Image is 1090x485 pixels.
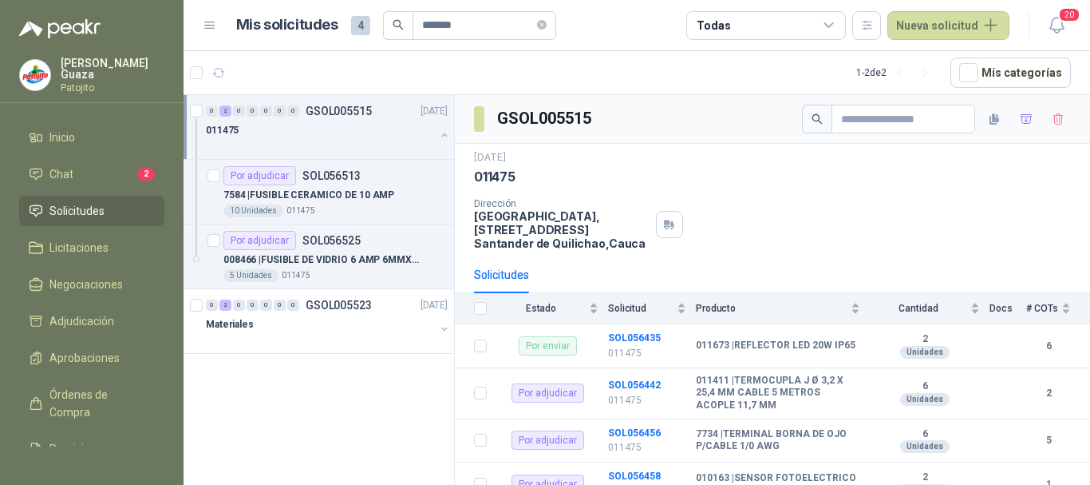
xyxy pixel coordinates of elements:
[351,16,370,35] span: 4
[19,159,164,189] a: Chat2
[696,340,855,352] b: 011673 | REFLECTOR LED 20W IP65
[306,300,372,311] p: GSOL005523
[870,380,980,393] b: 6
[1026,433,1071,448] b: 5
[49,349,120,367] span: Aprobaciones
[61,58,164,80] p: [PERSON_NAME] Guaza
[608,427,661,439] a: SOL056456
[206,300,218,311] div: 0
[20,60,50,90] img: Company Logo
[49,239,109,256] span: Licitaciones
[511,431,584,450] div: Por adjudicar
[697,17,730,34] div: Todas
[900,440,950,453] div: Unidades
[19,343,164,373] a: Aprobaciones
[856,60,938,85] div: 1 - 2 de 2
[223,166,296,185] div: Por adjudicar
[887,11,1009,40] button: Nueva solicitud
[302,170,361,181] p: SOL056513
[608,393,686,408] p: 011475
[19,233,164,263] a: Licitaciones
[233,105,245,117] div: 0
[282,269,310,282] p: 011475
[474,150,506,165] p: [DATE]
[474,198,650,209] p: Dirección
[870,428,980,441] b: 6
[1026,339,1071,354] b: 6
[274,300,286,311] div: 0
[19,122,164,153] a: Inicio
[219,105,231,117] div: 2
[696,375,860,412] b: 011411 | TERMOCUPLA J Ø 3,2 X 25,4 MM CABLE 5 METROS ACOPLE 11,7 MM
[608,471,661,482] a: SOL056458
[223,231,296,250] div: Por adjudicar
[137,168,155,181] span: 2
[474,209,650,250] p: [GEOGRAPHIC_DATA], [STREET_ADDRESS] Santander de Quilichao , Cauca
[184,160,454,225] a: Por adjudicarSOL0565137584 |FUSIBLE CERAMICO DE 10 AMP10 Unidades011475
[206,123,239,138] p: 011475
[496,293,608,324] th: Estado
[989,293,1026,324] th: Docs
[49,202,105,220] span: Solicitudes
[1026,293,1090,324] th: # COTs
[206,105,218,117] div: 0
[474,266,529,284] div: Solicitudes
[870,293,989,324] th: Cantidad
[608,346,686,361] p: 011475
[19,306,164,336] a: Adjudicación
[497,106,594,131] h3: GSOL005515
[421,298,448,313] p: [DATE]
[19,269,164,300] a: Negociaciones
[49,276,123,293] span: Negociaciones
[206,317,254,332] p: Materiales
[206,101,451,153] a: 0 2 0 0 0 0 0 GSOL005515[DATE] 011475
[608,293,696,324] th: Solicitud
[223,269,278,282] div: 5 Unidades
[812,113,823,125] span: search
[696,293,870,324] th: Producto
[49,386,149,421] span: Órdenes de Compra
[900,393,950,406] div: Unidades
[287,105,299,117] div: 0
[233,300,245,311] div: 0
[49,312,114,330] span: Adjudicación
[247,105,259,117] div: 0
[474,169,515,185] p: 011475
[1026,386,1071,401] b: 2
[900,346,950,359] div: Unidades
[1058,7,1080,22] span: 20
[608,332,661,344] b: SOL056435
[223,205,283,217] div: 10 Unidades
[61,83,164,93] p: Patojito
[286,205,315,217] p: 011475
[870,303,967,314] span: Cantidad
[608,380,661,391] b: SOL056442
[608,440,686,455] p: 011475
[223,188,394,203] p: 7584 | FUSIBLE CERAMICO DE 10 AMP
[302,235,361,246] p: SOL056525
[537,18,547,33] span: close-circle
[184,225,454,289] a: Por adjudicarSOL056525008466 |FUSIBLE DE VIDRIO 6 AMP 6MMX30MM5 Unidades011475
[19,19,101,38] img: Logo peakr
[421,104,448,119] p: [DATE]
[870,333,980,346] b: 2
[19,196,164,226] a: Solicitudes
[696,428,860,453] b: 7734 | TERMINAL BORNA DE OJO P/CABLE 1/0 AWG
[219,300,231,311] div: 2
[696,303,847,314] span: Producto
[511,384,584,403] div: Por adjudicar
[537,20,547,30] span: close-circle
[950,58,1071,88] button: Mís categorías
[1042,11,1071,40] button: 20
[19,380,164,427] a: Órdenes de Compra
[19,434,164,464] a: Remisiones
[49,440,109,458] span: Remisiones
[274,105,286,117] div: 0
[306,105,372,117] p: GSOL005515
[260,105,272,117] div: 0
[393,19,404,30] span: search
[206,296,451,347] a: 0 2 0 0 0 0 0 GSOL005523[DATE] Materiales
[49,129,75,146] span: Inicio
